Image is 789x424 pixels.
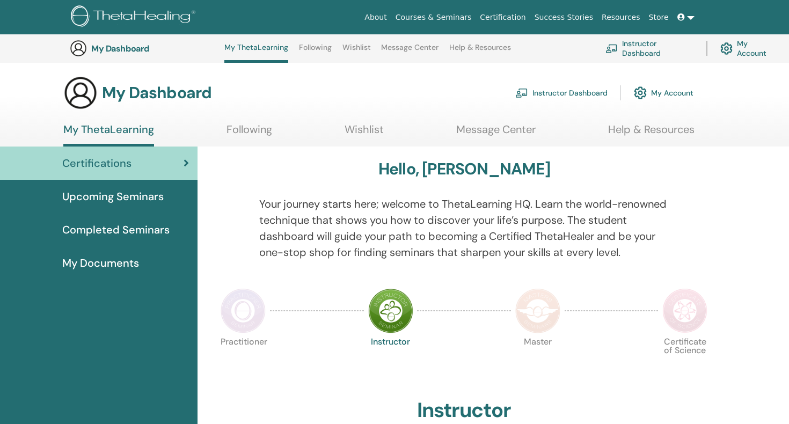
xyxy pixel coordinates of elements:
img: Master [515,288,560,333]
a: Wishlist [342,43,371,60]
a: About [360,8,391,27]
img: generic-user-icon.jpg [63,76,98,110]
h3: My Dashboard [102,83,211,103]
a: Certification [476,8,530,27]
h2: Instructor [417,398,511,423]
img: logo.png [71,5,199,30]
a: Instructor Dashboard [515,81,608,105]
p: Master [515,338,560,383]
span: Completed Seminars [62,222,170,238]
a: Store [645,8,673,27]
a: Wishlist [345,123,384,144]
a: Message Center [381,43,439,60]
a: My Account [720,36,777,60]
img: generic-user-icon.jpg [70,40,87,57]
a: My ThetaLearning [63,123,154,147]
a: My ThetaLearning [224,43,288,63]
img: Instructor [368,288,413,333]
a: Message Center [456,123,536,144]
span: Upcoming Seminars [62,188,164,204]
img: cog.svg [720,40,733,57]
p: Practitioner [221,338,266,383]
a: My Account [634,81,693,105]
img: chalkboard-teacher.svg [605,44,618,53]
p: Instructor [368,338,413,383]
p: Your journey starts here; welcome to ThetaLearning HQ. Learn the world-renowned technique that sh... [259,196,669,260]
img: chalkboard-teacher.svg [515,88,528,98]
a: Help & Resources [608,123,695,144]
a: Resources [597,8,645,27]
h3: My Dashboard [91,43,199,54]
a: Following [299,43,332,60]
img: Practitioner [221,288,266,333]
a: Instructor Dashboard [605,36,693,60]
h3: Hello, [PERSON_NAME] [378,159,550,179]
img: Certificate of Science [662,288,707,333]
span: My Documents [62,255,139,271]
span: Certifications [62,155,131,171]
a: Courses & Seminars [391,8,476,27]
a: Success Stories [530,8,597,27]
a: Help & Resources [449,43,511,60]
img: cog.svg [634,84,647,102]
a: Following [227,123,272,144]
p: Certificate of Science [662,338,707,383]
